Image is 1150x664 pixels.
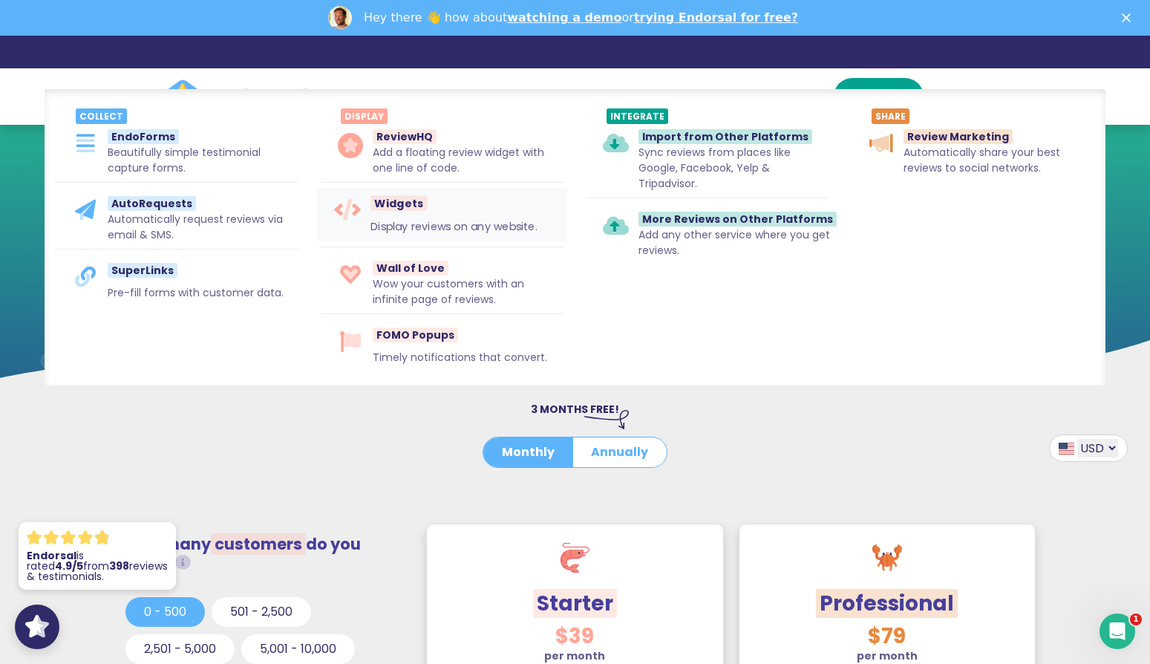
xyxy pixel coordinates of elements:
p: Display reviews on any website. [370,218,538,241]
p: Pre-fill forms with customer data. [108,285,284,307]
span: Starter [533,589,617,618]
a: Features [425,78,498,115]
button: 5,001 - 10,000 [241,634,355,664]
p: is rated from reviews & testimonials. [27,550,168,582]
div: Hey there 👋 how about or [364,10,798,25]
a: Try free [834,78,924,115]
button: 2,501 - 5,000 [125,634,235,664]
p: Sync reviews from places like Google, Facebook, Yelp & Tripadvisor. [638,145,822,192]
span: SuperLinks [108,263,177,278]
span: Professional [816,589,958,618]
span: $79 [868,622,906,651]
a: Blog [778,78,816,115]
a: Solutions [516,78,592,115]
span: Share [872,108,909,124]
strong: per month [544,648,605,663]
strong: 4.9/5 [55,559,83,573]
span: Review Marketing [904,129,1013,144]
img: crab.svg [872,543,902,573]
div: Close [1122,13,1137,22]
span: Wall of Love [373,261,448,276]
span: customers [211,533,306,555]
p: Timely notifications that convert. [373,350,547,372]
a: FOMO Popups Timely notifications that convert. [321,320,563,372]
span: Display [341,108,388,124]
button: 501 - 2,500 [212,597,311,627]
a: SuperLinks Pre-fill forms with customer data. [56,255,298,307]
a: Wall of Love Wow your customers with an infinite page of reviews. [321,253,563,307]
img: arrow-right-down.svg [584,410,629,429]
p: Automatically request reviews via email & SMS. [108,212,291,243]
span: Import from Other Platforms [638,129,812,144]
h3: How many do you have? [125,535,400,572]
span: $39 [555,622,594,651]
span: Collect [76,108,127,124]
span: More Reviews on Other Platforms [638,212,837,227]
p: Automatically share your best reviews to social networks. [904,145,1087,176]
a: watching a demo [507,10,621,25]
span: 1 [1130,613,1142,625]
a: EndoForms Beautifully simple testimonial capture forms. [56,122,298,176]
span: ReviewHQ [373,129,437,144]
p: Add a floating review widget with one line of code. [373,145,556,176]
img: endorsal-logo@2x.png [164,78,309,115]
span: FOMO Popups [373,328,458,342]
strong: Endorsal [27,548,76,563]
p: Wow your customers with an infinite page of reviews. [373,276,556,307]
span: Widgets [370,195,427,211]
button: 0 - 500 [125,597,205,627]
a: trying Endorsal for free? [634,10,798,25]
iframe: Intercom live chat [1100,613,1135,649]
a: Pricing [708,78,760,117]
a: Review Marketing Automatically share your best reviews to social networks. [852,122,1094,176]
span: EndoForms [108,129,179,144]
span: Integrate [607,108,668,124]
a: Import from Other Platforms Sync reviews from places like Google, Facebook, Yelp & Tripadvisor. [587,122,829,192]
a: Log in [941,78,987,115]
span: 3 MONTHS FREE! [531,402,619,417]
span: AutoRequests [108,196,196,211]
a: ReviewHQ Add a floating review widget with one line of code. [321,122,563,176]
i: Total customers from whom you request testimonials/reviews. [175,555,191,570]
p: Add any other service where you get reviews. [638,227,837,258]
a: Widgets Display reviews on any website. [317,188,567,241]
img: Profile image for Dean [328,6,352,30]
p: Beautifully simple testimonial capture forms. [108,145,291,176]
strong: per month [857,648,918,663]
img: shrimp.svg [560,543,589,573]
a: AutoRequests Automatically request reviews via email & SMS. [56,189,298,243]
div: Features [45,89,1105,385]
button: Annually [572,437,667,467]
strong: 398 [109,559,129,573]
button: Monthly [483,437,573,467]
a: More Reviews on Other Platforms Add any other service where you get reviews. [587,204,829,258]
a: Wall of Love [610,78,690,115]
